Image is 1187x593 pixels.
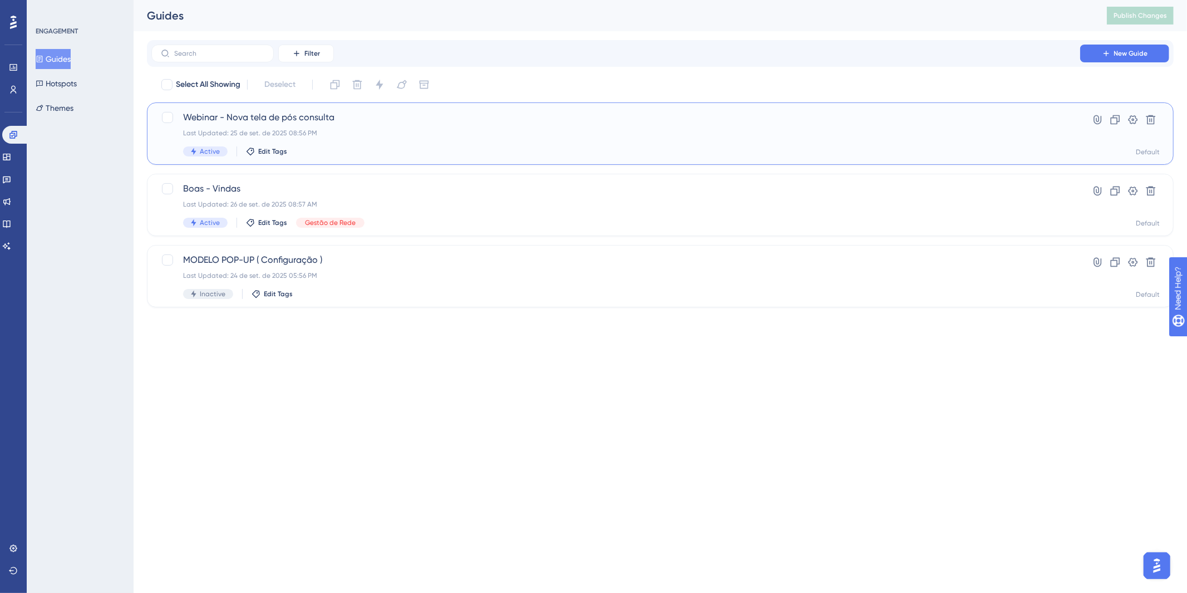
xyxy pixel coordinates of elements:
div: Default [1136,219,1160,228]
button: Filter [278,45,334,62]
button: Guides [36,49,71,69]
button: Hotspots [36,73,77,94]
span: Active [200,218,220,227]
span: Edit Tags [258,147,287,156]
button: Deselect [254,75,306,95]
span: Need Help? [26,3,70,16]
span: Publish Changes [1114,11,1167,20]
span: Inactive [200,290,225,298]
span: Webinar - Nova tela de pós consulta [183,111,1048,124]
button: New Guide [1080,45,1169,62]
div: Last Updated: 26 de set. de 2025 08:57 AM [183,200,1048,209]
span: Boas - Vindas [183,182,1048,195]
div: Guides [147,8,1079,23]
span: Select All Showing [176,78,240,91]
input: Search [174,50,264,57]
button: Edit Tags [252,290,293,298]
span: Deselect [264,78,295,91]
span: Edit Tags [264,290,293,298]
div: Default [1136,290,1160,299]
div: ENGAGEMENT [36,27,78,36]
span: MODELO POP-UP ( Configuração ) [183,253,1048,267]
span: Edit Tags [258,218,287,227]
span: Active [200,147,220,156]
iframe: UserGuiding AI Assistant Launcher [1140,549,1174,582]
button: Edit Tags [246,147,287,156]
div: Last Updated: 24 de set. de 2025 05:56 PM [183,271,1048,280]
button: Themes [36,98,73,118]
span: New Guide [1114,49,1148,58]
span: Filter [304,49,320,58]
span: Gestão de Rede [305,218,356,227]
button: Publish Changes [1107,7,1174,24]
div: Last Updated: 25 de set. de 2025 08:56 PM [183,129,1048,138]
button: Edit Tags [246,218,287,227]
div: Default [1136,148,1160,156]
